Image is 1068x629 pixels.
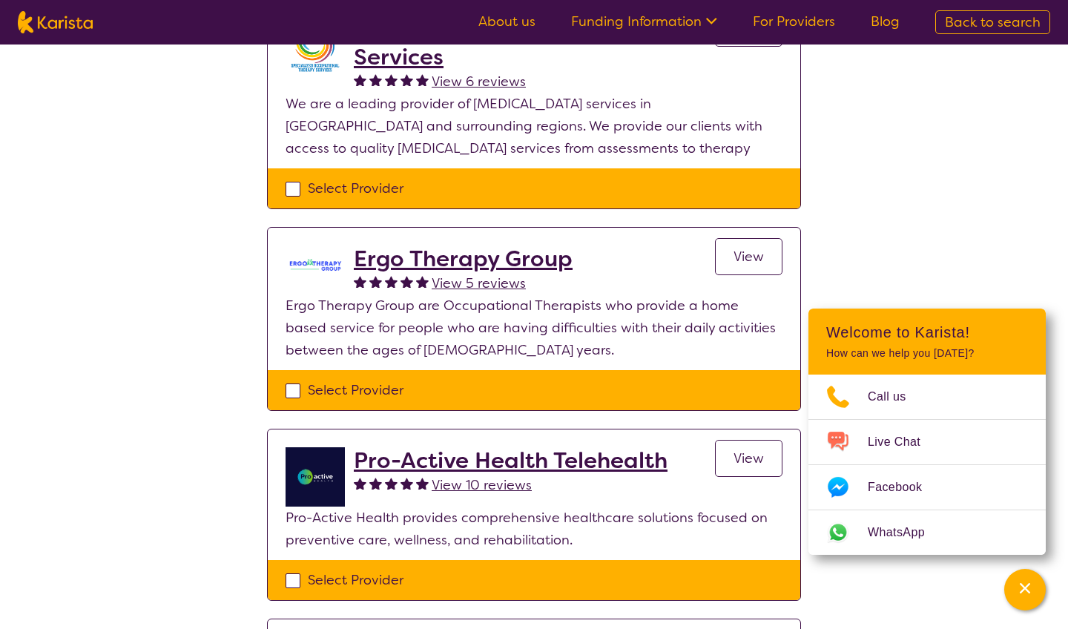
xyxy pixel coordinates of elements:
[416,73,429,86] img: fullstar
[385,73,398,86] img: fullstar
[478,13,535,30] a: About us
[385,477,398,490] img: fullstar
[432,272,526,294] a: View 5 reviews
[354,275,366,288] img: fullstar
[935,10,1050,34] a: Back to search
[868,431,938,453] span: Live Chat
[868,476,940,498] span: Facebook
[945,13,1041,31] span: Back to search
[868,521,943,544] span: WhatsApp
[826,323,1028,341] h2: Welcome to Karista!
[369,73,382,86] img: fullstar
[400,477,413,490] img: fullstar
[432,73,526,90] span: View 6 reviews
[808,309,1046,555] div: Channel Menu
[369,275,382,288] img: fullstar
[1004,569,1046,610] button: Channel Menu
[808,510,1046,555] a: Web link opens in a new tab.
[369,477,382,490] img: fullstar
[734,449,764,467] span: View
[715,238,782,275] a: View
[286,17,345,76] img: vtv5ldhuy448mldqslni.jpg
[400,73,413,86] img: fullstar
[432,274,526,292] span: View 5 reviews
[286,294,782,361] p: Ergo Therapy Group are Occupational Therapists who provide a home based service for people who ar...
[286,93,782,159] p: We are a leading provider of [MEDICAL_DATA] services in [GEOGRAPHIC_DATA] and surrounding regions...
[286,246,345,283] img: j2t6pnkwm7fb0fx62ebc.jpg
[432,476,532,494] span: View 10 reviews
[400,275,413,288] img: fullstar
[354,73,366,86] img: fullstar
[715,440,782,477] a: View
[432,474,532,496] a: View 10 reviews
[18,11,93,33] img: Karista logo
[734,248,764,266] span: View
[808,375,1046,555] ul: Choose channel
[286,507,782,551] p: Pro-Active Health provides comprehensive healthcare solutions focused on preventive care, wellnes...
[432,70,526,93] a: View 6 reviews
[385,275,398,288] img: fullstar
[571,13,717,30] a: Funding Information
[871,13,900,30] a: Blog
[354,447,667,474] a: Pro-Active Health Telehealth
[416,477,429,490] img: fullstar
[286,447,345,507] img: ymlb0re46ukcwlkv50cv.png
[826,347,1028,360] p: How can we help you [DATE]?
[354,246,573,272] a: Ergo Therapy Group
[416,275,429,288] img: fullstar
[354,477,366,490] img: fullstar
[868,386,924,408] span: Call us
[753,13,835,30] a: For Providers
